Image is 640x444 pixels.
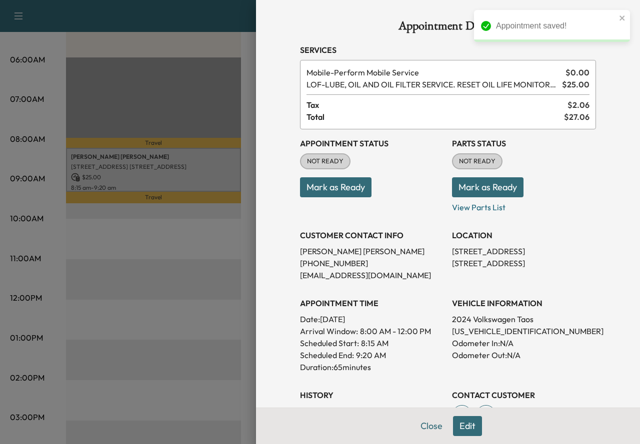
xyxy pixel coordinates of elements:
[453,156,501,166] span: NOT READY
[564,111,589,123] span: $ 27.06
[452,337,596,349] p: Odometer In: N/A
[300,297,444,309] h3: APPOINTMENT TIME
[452,389,596,401] h3: CONTACT CUSTOMER
[452,349,596,361] p: Odometer Out: N/A
[300,245,444,257] p: [PERSON_NAME] [PERSON_NAME]
[300,177,371,197] button: Mark as Ready
[452,325,596,337] p: [US_VEHICLE_IDENTIFICATION_NUMBER]
[300,20,596,36] h1: Appointment Details
[300,337,359,349] p: Scheduled Start:
[300,389,444,401] h3: History
[452,229,596,241] h3: LOCATION
[567,99,589,111] span: $ 2.06
[452,313,596,325] p: 2024 Volkswagen Taos
[306,66,561,78] span: Perform Mobile Service
[619,14,626,22] button: close
[300,313,444,325] p: Date: [DATE]
[565,66,589,78] span: $ 0.00
[306,78,558,90] span: LUBE, OIL AND OIL FILTER SERVICE. RESET OIL LIFE MONITOR. HAZARDOUS WASTE FEE WILL BE APPLIED.
[356,349,386,361] p: 9:20 AM
[301,156,349,166] span: NOT READY
[452,137,596,149] h3: Parts Status
[452,177,523,197] button: Mark as Ready
[300,269,444,281] p: [EMAIL_ADDRESS][DOMAIN_NAME]
[453,416,482,436] button: Edit
[306,111,564,123] span: Total
[300,325,444,337] p: Arrival Window:
[300,405,444,417] p: Created By : [PERSON_NAME]
[300,44,596,56] h3: Services
[300,137,444,149] h3: Appointment Status
[361,337,388,349] p: 8:15 AM
[562,78,589,90] span: $ 25.00
[300,257,444,269] p: [PHONE_NUMBER]
[300,349,354,361] p: Scheduled End:
[496,20,616,32] div: Appointment saved!
[300,361,444,373] p: Duration: 65 minutes
[414,416,449,436] button: Close
[360,325,431,337] span: 8:00 AM - 12:00 PM
[452,297,596,309] h3: VEHICLE INFORMATION
[306,99,567,111] span: Tax
[300,229,444,241] h3: CUSTOMER CONTACT INFO
[452,245,596,269] p: [STREET_ADDRESS] [STREET_ADDRESS]
[452,197,596,213] p: View Parts List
